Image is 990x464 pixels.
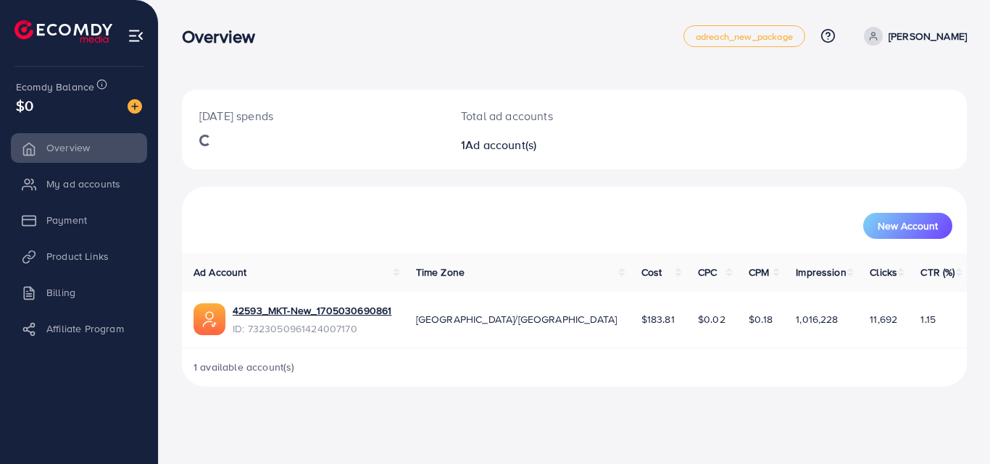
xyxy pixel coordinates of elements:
[796,265,847,279] span: Impression
[128,99,142,114] img: image
[749,265,769,279] span: CPM
[194,265,247,279] span: Ad Account
[863,213,952,239] button: New Account
[16,95,33,116] span: $0
[461,107,623,125] p: Total ad accounts
[870,312,897,326] span: 11,692
[920,312,936,326] span: 1.15
[641,265,662,279] span: Cost
[683,25,805,47] a: adreach_new_package
[194,303,225,335] img: ic-ads-acc.e4c84228.svg
[416,265,465,279] span: Time Zone
[233,321,391,336] span: ID: 7323050961424007170
[16,80,94,94] span: Ecomdy Balance
[199,107,426,125] p: [DATE] spends
[920,265,954,279] span: CTR (%)
[858,27,967,46] a: [PERSON_NAME]
[870,265,897,279] span: Clicks
[696,32,793,41] span: adreach_new_package
[698,312,725,326] span: $0.02
[14,20,112,43] img: logo
[461,138,623,152] h2: 1
[878,221,938,231] span: New Account
[698,265,717,279] span: CPC
[182,26,267,47] h3: Overview
[465,137,536,153] span: Ad account(s)
[889,28,967,45] p: [PERSON_NAME]
[796,312,838,326] span: 1,016,228
[128,28,144,44] img: menu
[641,312,675,326] span: $183.81
[749,312,773,326] span: $0.18
[194,360,295,374] span: 1 available account(s)
[233,303,391,318] a: 42593_MKT-New_1705030690861
[416,312,617,326] span: [GEOGRAPHIC_DATA]/[GEOGRAPHIC_DATA]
